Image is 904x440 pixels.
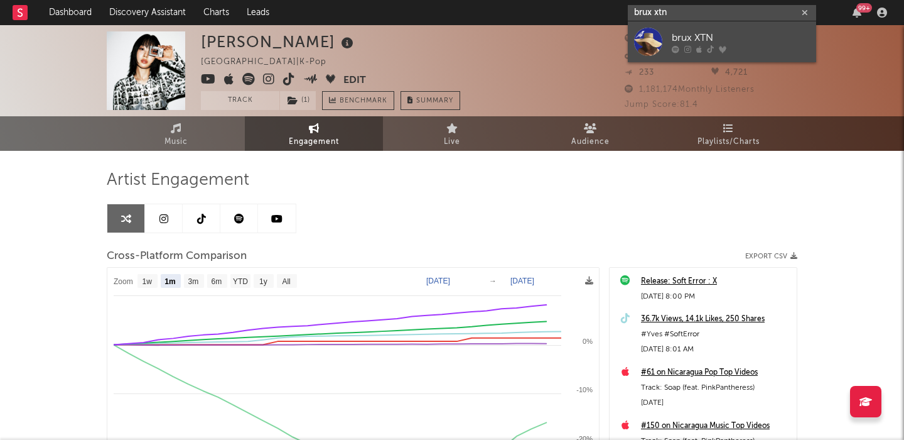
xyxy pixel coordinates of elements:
button: Edit [343,73,366,89]
span: Audience [571,135,610,150]
span: Cross-Platform Comparison [107,249,247,264]
div: brux XTN [672,30,810,45]
div: [DATE] 8:00 PM [641,289,790,304]
a: Release: Soft Error : X [641,274,790,289]
text: 6m [212,277,222,286]
span: 1,181,174 Monthly Listeners [625,85,755,94]
button: 99+ [853,8,861,18]
div: [DATE] [641,395,790,410]
a: Playlists/Charts [659,116,797,151]
span: 304,977 [625,35,674,43]
span: 233 [625,69,654,77]
a: #150 on Nicaragua Music Top Videos [641,419,790,434]
text: All [282,277,290,286]
text: 1y [259,277,267,286]
span: Jump Score: 81.4 [625,101,698,109]
span: Engagement [289,135,339,150]
span: Summary [416,97,453,104]
button: Export CSV [745,253,797,260]
div: [GEOGRAPHIC_DATA] | K-Pop [201,55,341,70]
text: -10% [576,386,593,393]
a: brux XTN [628,21,816,62]
span: Playlists/Charts [697,135,760,150]
div: 99 + [856,3,872,13]
a: Live [383,116,521,151]
a: 36.7k Views, 14.1k Likes, 250 Shares [641,312,790,327]
button: Track [201,91,279,110]
span: Music [164,135,188,150]
text: YTD [233,277,248,286]
span: ( 1 ) [279,91,316,110]
a: Audience [521,116,659,151]
text: 1m [164,277,175,286]
div: [DATE] 8:01 AM [641,342,790,357]
span: Benchmark [340,94,387,109]
text: → [489,277,497,285]
button: (1) [280,91,316,110]
span: Live [444,135,460,150]
div: Track: Soap (feat. PinkPantheress) [641,380,790,395]
div: #Yves #SoftError [641,327,790,342]
text: 3m [188,277,199,286]
text: [DATE] [426,277,450,285]
input: Search for artists [628,5,816,21]
span: 562,100 [625,52,673,60]
text: 0% [583,338,593,345]
div: [PERSON_NAME] [201,31,357,52]
a: Engagement [245,116,383,151]
a: Music [107,116,245,151]
span: Artist Engagement [107,173,249,188]
a: #61 on Nicaragua Pop Top Videos [641,365,790,380]
a: Benchmark [322,91,394,110]
text: Zoom [114,277,133,286]
text: [DATE] [510,277,534,285]
button: Summary [401,91,460,110]
text: 1w [143,277,153,286]
span: 4,721 [711,69,748,77]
